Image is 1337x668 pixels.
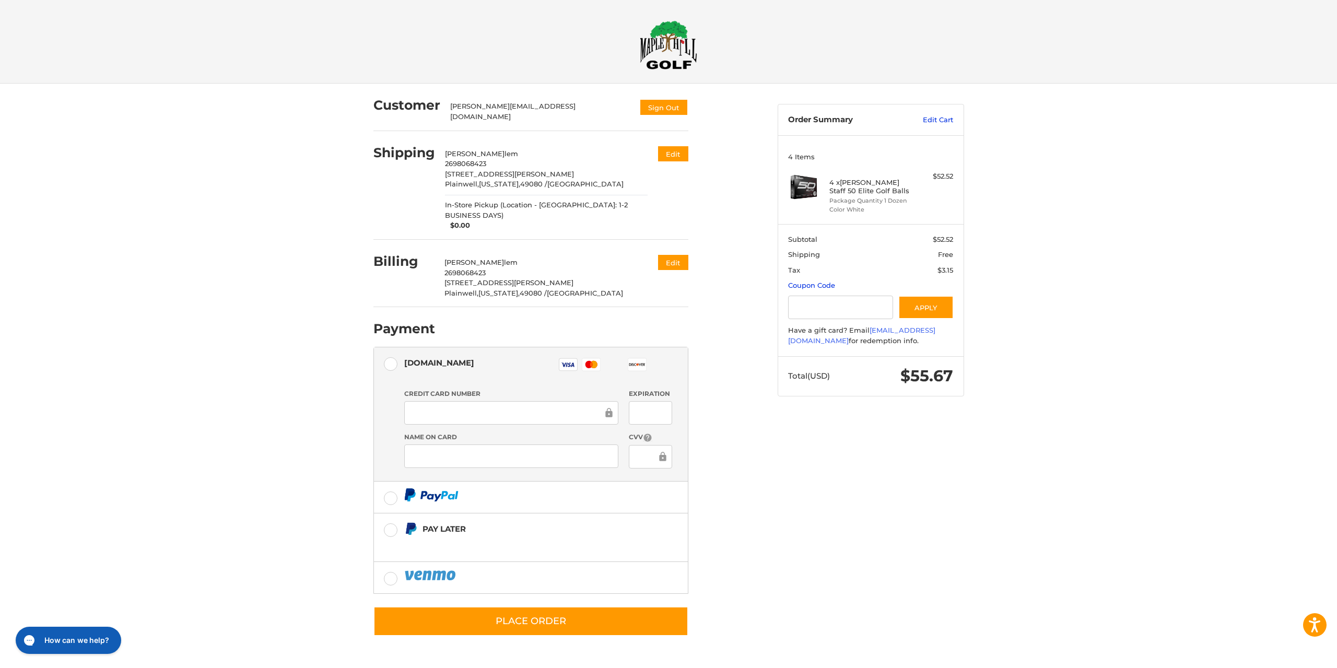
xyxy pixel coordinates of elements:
[404,569,458,582] img: PayPal icon
[404,540,623,549] iframe: PayPal Message 1
[404,354,474,371] div: [DOMAIN_NAME]
[898,296,954,319] button: Apply
[933,235,953,243] span: $52.52
[444,258,504,266] span: [PERSON_NAME]
[829,205,909,214] li: Color White
[450,101,629,122] div: [PERSON_NAME][EMAIL_ADDRESS][DOMAIN_NAME]
[444,278,573,287] span: [STREET_ADDRESS][PERSON_NAME]
[829,178,909,195] h4: 4 x [PERSON_NAME] Staff 50 Elite Golf Balls
[900,115,953,125] a: Edit Cart
[547,180,624,188] span: [GEOGRAPHIC_DATA]
[479,180,520,188] span: [US_STATE],
[640,20,697,69] img: Maple Hill Golf
[520,180,547,188] span: 49080 /
[373,253,435,269] h2: Billing
[788,325,953,346] div: Have a gift card? Email for redemption info.
[788,153,953,161] h3: 4 Items
[373,321,435,337] h2: Payment
[404,522,417,535] img: Pay Later icon
[445,220,470,231] span: $0.00
[404,432,618,442] label: Name on Card
[788,250,820,259] span: Shipping
[788,281,835,289] a: Coupon Code
[373,145,435,161] h2: Shipping
[547,289,623,297] span: [GEOGRAPHIC_DATA]
[912,171,953,182] div: $52.52
[788,326,935,345] a: [EMAIL_ADDRESS][DOMAIN_NAME]
[445,180,479,188] span: Plainwell,
[445,149,505,158] span: [PERSON_NAME]
[788,296,893,319] input: Gift Certificate or Coupon Code
[445,200,648,220] span: In-Store Pickup (Location - [GEOGRAPHIC_DATA]: 1-2 BUSINESS DAYS)
[505,149,518,158] span: lem
[639,99,688,116] button: Sign Out
[445,159,486,168] span: 2698068423
[373,606,688,636] button: Place Order
[445,170,574,178] span: [STREET_ADDRESS][PERSON_NAME]
[900,366,953,385] span: $55.67
[478,289,520,297] span: [US_STATE],
[658,255,688,270] button: Edit
[629,389,672,399] label: Expiration
[788,115,900,125] h3: Order Summary
[937,266,953,274] span: $3.15
[938,250,953,259] span: Free
[629,432,672,442] label: CVV
[444,289,478,297] span: Plainwell,
[829,196,909,205] li: Package Quantity 1 Dozen
[504,258,518,266] span: lem
[788,235,817,243] span: Subtotal
[10,623,124,658] iframe: Gorgias live chat messenger
[788,371,830,381] span: Total (USD)
[788,266,800,274] span: Tax
[423,520,623,537] div: Pay Later
[1251,640,1337,668] iframe: Google Customer Reviews
[373,97,440,113] h2: Customer
[520,289,547,297] span: 49080 /
[444,268,486,277] span: 2698068423
[404,488,459,501] img: PayPal icon
[404,389,618,399] label: Credit Card Number
[658,146,688,161] button: Edit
